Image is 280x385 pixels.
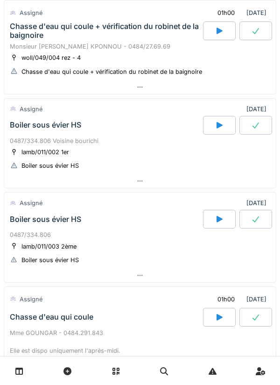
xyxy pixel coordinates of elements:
div: [DATE] [246,105,270,114]
div: Monsieur [PERSON_NAME] KPONNOU - 0484/27.69.69 [10,42,270,51]
div: Assigné [20,105,42,114]
div: lamb/011/003 2ème [21,242,77,251]
div: Assigné [20,295,42,304]
div: Chasse d'eau qui coule [10,313,93,321]
div: Chasse d'eau qui coule + vérification du robinet de la baignoire [10,22,201,40]
div: 0487/334.806 [10,230,270,239]
div: 0487/334.806 Voisine bourichi [10,136,270,145]
div: 01h00 [217,295,235,304]
div: [DATE] [210,4,270,21]
div: Boiler sous évier HS [21,161,79,170]
div: [DATE] [210,291,270,308]
div: Chasse d'eau qui coule + vérification du robinet de la baignoire [21,67,202,76]
div: Assigné [20,199,42,207]
div: woll/049/004 rez - 4 [21,53,81,62]
div: Boiler sous évier HS [21,256,79,264]
div: lamb/011/002 1er [21,148,69,157]
div: Boiler sous évier HS [10,121,81,129]
div: Boiler sous évier HS [10,215,81,224]
div: Assigné [20,8,42,17]
div: Mme GOUNGAR - 0484.291.843 Elle est dispo uniquement l'après-midi. [10,328,270,356]
div: [DATE] [246,199,270,207]
div: 01h00 [217,8,235,17]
